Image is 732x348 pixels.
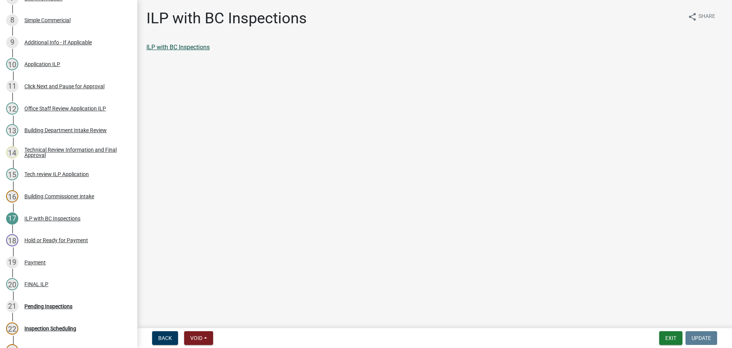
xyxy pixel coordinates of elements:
h1: ILP with BC Inspections [146,9,307,28]
div: 16 [6,190,18,202]
div: 22 [6,322,18,335]
div: Payment [24,260,46,265]
div: 15 [6,168,18,180]
i: share [688,12,697,21]
div: 20 [6,278,18,290]
div: Pending Inspections [24,304,72,309]
div: 8 [6,14,18,26]
div: 13 [6,124,18,136]
div: 12 [6,102,18,115]
button: Exit [659,331,682,345]
div: 14 [6,146,18,159]
div: Simple Commericial [24,18,71,23]
div: Hold or Ready for Payment [24,238,88,243]
div: 10 [6,58,18,70]
div: 9 [6,36,18,49]
div: Building Commissioner intake [24,194,94,199]
div: 19 [6,256,18,269]
span: Back [158,335,172,341]
div: Click Next and Pause for Approval [24,84,104,89]
span: Void [190,335,202,341]
div: 21 [6,300,18,312]
div: Tech review ILP Application [24,172,89,177]
div: 11 [6,80,18,92]
div: 17 [6,212,18,225]
div: FINAL ILP [24,282,48,287]
div: Office Staff Review Application ILP [24,106,106,111]
button: shareShare [682,9,721,24]
div: Application ILP [24,62,60,67]
button: Void [184,331,213,345]
div: Additional Info - If Applicable [24,40,92,45]
div: Building Department Intake Review [24,128,107,133]
div: Technical Review Information and Final Approval [24,147,125,158]
button: Back [152,331,178,345]
a: ILP with BC Inspections [146,44,210,51]
div: Inspection Scheduling [24,326,76,331]
span: Share [698,12,715,21]
div: ILP with BC Inspections [24,216,80,221]
button: Update [685,331,717,345]
div: 18 [6,234,18,246]
span: Update [692,335,711,341]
